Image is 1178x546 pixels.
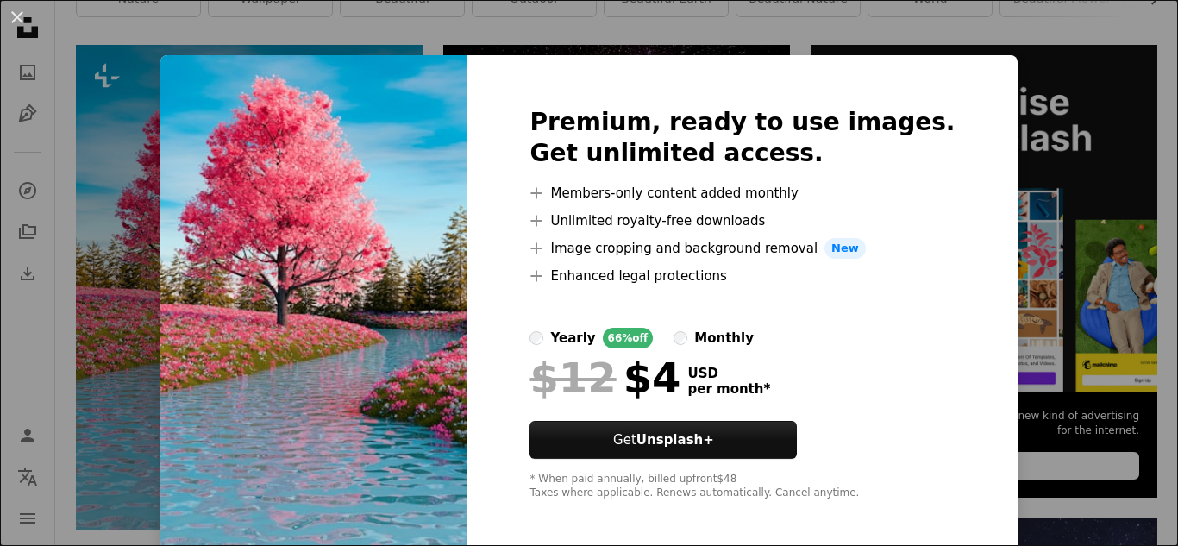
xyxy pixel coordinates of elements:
[636,432,714,448] strong: Unsplash+
[529,266,955,286] li: Enhanced legal protections
[674,331,687,345] input: monthly
[529,355,680,400] div: $4
[529,331,543,345] input: yearly66%off
[529,183,955,204] li: Members-only content added monthly
[529,238,955,259] li: Image cropping and background removal
[603,328,654,348] div: 66% off
[529,210,955,231] li: Unlimited royalty-free downloads
[529,473,955,500] div: * When paid annually, billed upfront $48 Taxes where applicable. Renews automatically. Cancel any...
[687,381,770,397] span: per month *
[824,238,866,259] span: New
[550,328,595,348] div: yearly
[529,355,616,400] span: $12
[694,328,754,348] div: monthly
[529,421,797,459] button: GetUnsplash+
[687,366,770,381] span: USD
[529,107,955,169] h2: Premium, ready to use images. Get unlimited access.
